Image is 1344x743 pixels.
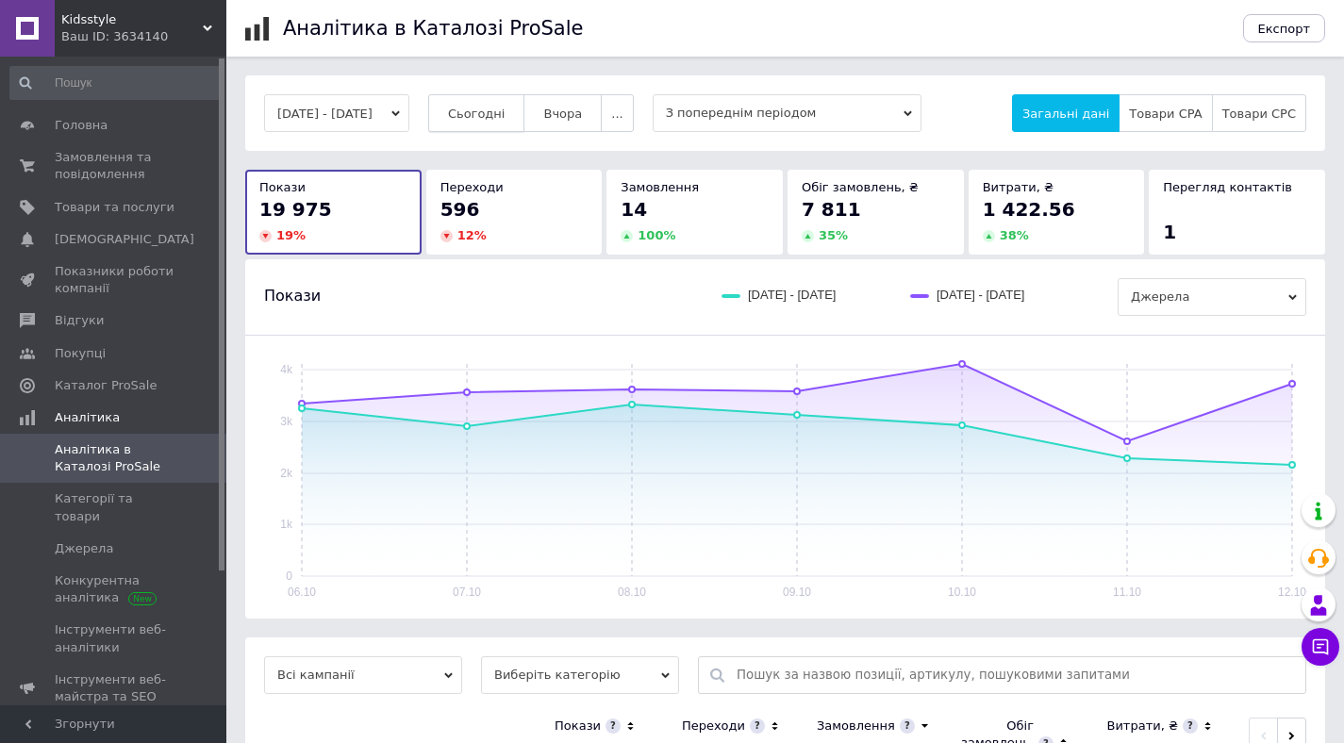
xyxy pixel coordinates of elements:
[1106,718,1178,735] div: Витрати, ₴
[440,180,504,194] span: Переходи
[280,467,293,480] text: 2k
[1212,94,1306,132] button: Товари CPC
[55,490,174,524] span: Категорії та товари
[453,586,481,599] text: 07.10
[286,570,292,583] text: 0
[481,656,679,694] span: Виберіть категорію
[280,363,293,376] text: 4k
[55,621,174,655] span: Інструменти веб-аналітики
[55,149,174,183] span: Замовлення та повідомлення
[9,66,223,100] input: Пошук
[638,228,675,242] span: 100 %
[55,441,174,475] span: Аналітика в Каталозі ProSale
[611,107,622,121] span: ...
[55,671,174,705] span: Інструменти веб-майстра та SEO
[601,94,633,132] button: ...
[1278,586,1306,599] text: 12.10
[259,198,332,221] span: 19 975
[55,199,174,216] span: Товари та послуги
[948,586,976,599] text: 10.10
[283,17,583,40] h1: Аналітика в Каталозі ProSale
[621,180,699,194] span: Замовлення
[618,586,646,599] text: 08.10
[55,117,108,134] span: Головна
[1000,228,1029,242] span: 38 %
[440,198,480,221] span: 596
[55,263,174,297] span: Показники роботи компанії
[817,718,895,735] div: Замовлення
[259,180,306,194] span: Покази
[280,415,293,428] text: 3k
[783,586,811,599] text: 09.10
[55,540,113,557] span: Джерела
[802,198,861,221] span: 7 811
[61,11,203,28] span: Kidsstyle
[653,94,921,132] span: З попереднім періодом
[428,94,525,132] button: Сьогодні
[55,377,157,394] span: Каталог ProSale
[264,286,321,306] span: Покази
[543,107,582,121] span: Вчора
[1302,628,1339,666] button: Чат з покупцем
[280,518,293,531] text: 1k
[457,228,487,242] span: 12 %
[737,657,1296,693] input: Пошук за назвою позиції, артикулу, пошуковими запитами
[55,345,106,362] span: Покупці
[1118,278,1306,316] span: Джерела
[448,107,506,121] span: Сьогодні
[55,231,194,248] span: [DEMOGRAPHIC_DATA]
[1222,107,1296,121] span: Товари CPC
[264,656,462,694] span: Всі кампанії
[55,572,174,606] span: Конкурентна аналітика
[288,586,316,599] text: 06.10
[55,409,120,426] span: Аналітика
[983,198,1075,221] span: 1 422.56
[1243,14,1326,42] button: Експорт
[523,94,602,132] button: Вчора
[802,180,919,194] span: Обіг замовлень, ₴
[1129,107,1202,121] span: Товари CPA
[1119,94,1212,132] button: Товари CPA
[55,312,104,329] span: Відгуки
[276,228,306,242] span: 19 %
[1163,221,1176,243] span: 1
[555,718,601,735] div: Покази
[621,198,647,221] span: 14
[1163,180,1292,194] span: Перегляд контактів
[1113,586,1141,599] text: 11.10
[1012,94,1120,132] button: Загальні дані
[983,180,1054,194] span: Витрати, ₴
[819,228,848,242] span: 35 %
[1022,107,1109,121] span: Загальні дані
[1258,22,1311,36] span: Експорт
[682,718,745,735] div: Переходи
[61,28,226,45] div: Ваш ID: 3634140
[264,94,409,132] button: [DATE] - [DATE]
